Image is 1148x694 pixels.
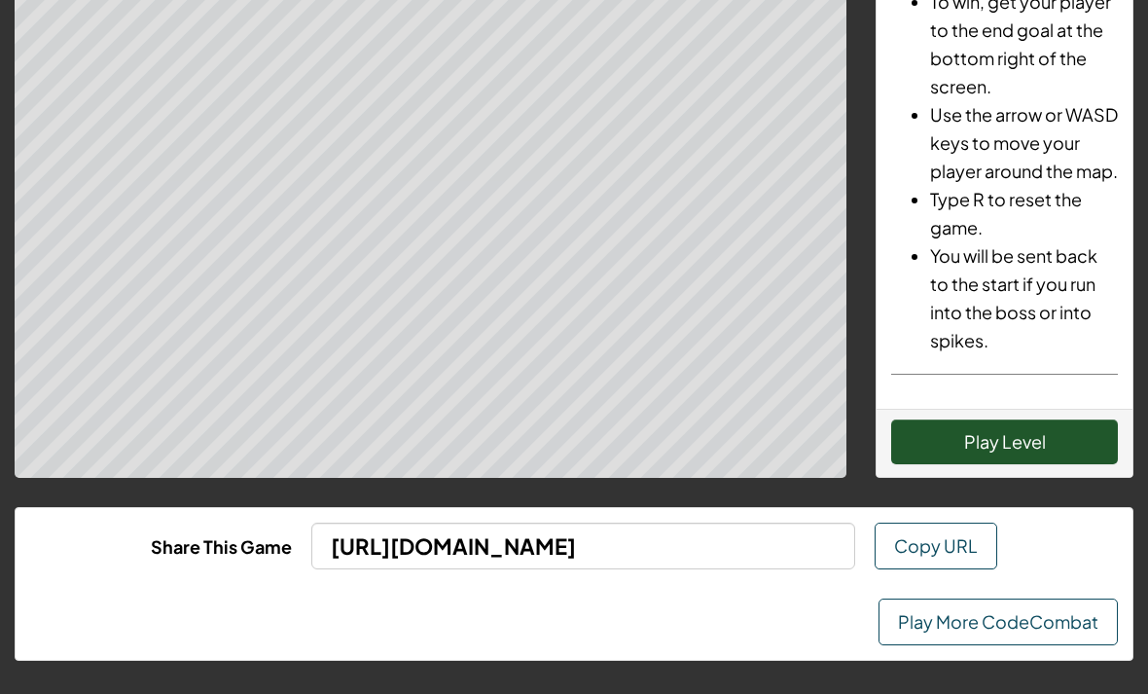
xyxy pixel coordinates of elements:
b: Share This Game [151,535,292,558]
li: You will be sent back to the start if you run into the boss or into spikes. [930,241,1118,354]
li: Type R to reset the game. [930,185,1118,241]
a: Play More CodeCombat [879,599,1118,645]
button: Play Level [891,420,1118,464]
button: Copy URL [875,523,997,569]
li: Use the arrow or WASD keys to move your player around the map. [930,100,1118,185]
span: Copy URL [894,534,978,557]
